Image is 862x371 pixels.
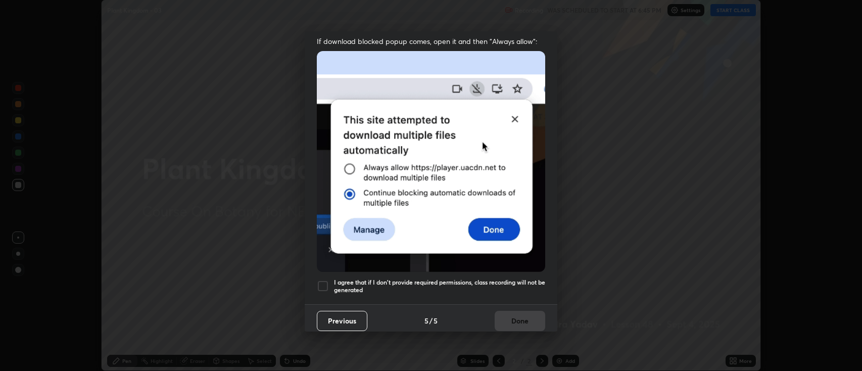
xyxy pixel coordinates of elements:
h4: / [429,315,433,326]
img: downloads-permission-blocked.gif [317,51,545,272]
span: If download blocked popup comes, open it and then "Always allow": [317,36,545,46]
h4: 5 [424,315,428,326]
button: Previous [317,311,367,331]
h5: I agree that if I don't provide required permissions, class recording will not be generated [334,279,545,294]
h4: 5 [434,315,438,326]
